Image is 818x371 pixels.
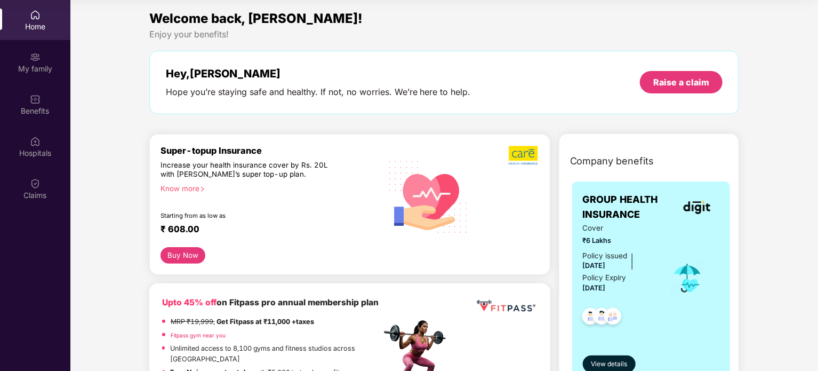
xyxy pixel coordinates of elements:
div: Hope you’re staying safe and healthy. If not, no worries. We’re here to help. [166,86,471,98]
span: [DATE] [583,284,606,292]
span: Cover [583,223,656,234]
span: View details [591,359,627,369]
span: GROUP HEALTH INSURANCE [583,192,675,223]
img: svg+xml;base64,PHN2ZyB4bWxucz0iaHR0cDovL3d3dy53My5vcmcvMjAwMC9zdmciIHdpZHRoPSI0OC45NDMiIGhlaWdodD... [600,305,626,331]
p: Unlimited access to 8,100 gyms and fitness studios across [GEOGRAPHIC_DATA] [170,343,381,365]
div: Starting from as low as [161,212,336,219]
span: right [199,186,205,192]
b: on Fitpass pro annual membership plan [162,297,379,307]
img: insurerLogo [684,201,710,214]
span: ₹6 Lakhs [583,235,656,246]
img: svg+xml;base64,PHN2ZyB4bWxucz0iaHR0cDovL3d3dy53My5vcmcvMjAwMC9zdmciIHdpZHRoPSI0OC45NDMiIGhlaWdodD... [578,305,604,331]
img: svg+xml;base64,PHN2ZyB3aWR0aD0iMjAiIGhlaWdodD0iMjAiIHZpZXdCb3g9IjAgMCAyMCAyMCIgZmlsbD0ibm9uZSIgeG... [30,52,41,62]
div: Policy issued [583,250,628,262]
img: svg+xml;base64,PHN2ZyBpZD0iQmVuZWZpdHMiIHhtbG5zPSJodHRwOi8vd3d3LnczLm9yZy8yMDAwL3N2ZyIgd2lkdGg9Ij... [30,94,41,105]
div: Super-topup Insurance [161,145,381,156]
img: svg+xml;base64,PHN2ZyBpZD0iSG9zcGl0YWxzIiB4bWxucz0iaHR0cDovL3d3dy53My5vcmcvMjAwMC9zdmciIHdpZHRoPS... [30,136,41,147]
span: Company benefits [570,154,654,169]
del: MRP ₹19,999, [171,318,215,326]
img: icon [670,261,705,296]
b: Upto 45% off [162,297,216,307]
div: ₹ 608.00 [161,224,371,236]
img: svg+xml;base64,PHN2ZyBpZD0iQ2xhaW0iIHhtbG5zPSJodHRwOi8vd3d3LnczLm9yZy8yMDAwL3N2ZyIgd2lkdGg9IjIwIi... [30,178,41,189]
strong: Get Fitpass at ₹11,000 +taxes [216,318,314,326]
span: Welcome back, [PERSON_NAME]! [149,11,363,26]
img: svg+xml;base64,PHN2ZyBpZD0iSG9tZSIgeG1sbnM9Imh0dHA6Ly93d3cudzMub3JnLzIwMDAvc3ZnIiB3aWR0aD0iMjAiIG... [30,10,41,20]
div: Enjoy your benefits! [149,29,740,40]
div: Hey, [PERSON_NAME] [166,67,471,80]
img: svg+xml;base64,PHN2ZyB4bWxucz0iaHR0cDovL3d3dy53My5vcmcvMjAwMC9zdmciIHhtbG5zOnhsaW5rPSJodHRwOi8vd3... [381,148,476,244]
div: Know more [161,184,375,192]
img: svg+xml;base64,PHN2ZyB4bWxucz0iaHR0cDovL3d3dy53My5vcmcvMjAwMC9zdmciIHdpZHRoPSI0OC45NDMiIGhlaWdodD... [589,305,615,331]
span: [DATE] [583,262,606,270]
div: Raise a claim [653,76,709,88]
img: fppp.png [475,296,537,316]
img: b5dec4f62d2307b9de63beb79f102df3.png [509,145,539,165]
div: Policy Expiry [583,272,627,283]
div: Increase your health insurance cover by Rs. 20L with [PERSON_NAME]’s super top-up plan. [161,161,335,180]
a: Fitpass gym near you [171,332,226,338]
button: Buy Now [161,247,206,264]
